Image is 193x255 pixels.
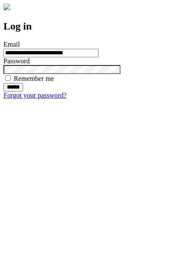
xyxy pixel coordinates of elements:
h2: Log in [3,21,190,32]
img: logo-4e3dc11c47720685a147b03b5a06dd966a58ff35d612b21f08c02c0306f2b779.png [3,3,10,10]
label: Email [3,41,20,48]
label: Remember me [14,75,54,82]
label: Password [3,57,30,65]
a: Forgot your password? [3,92,66,99]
